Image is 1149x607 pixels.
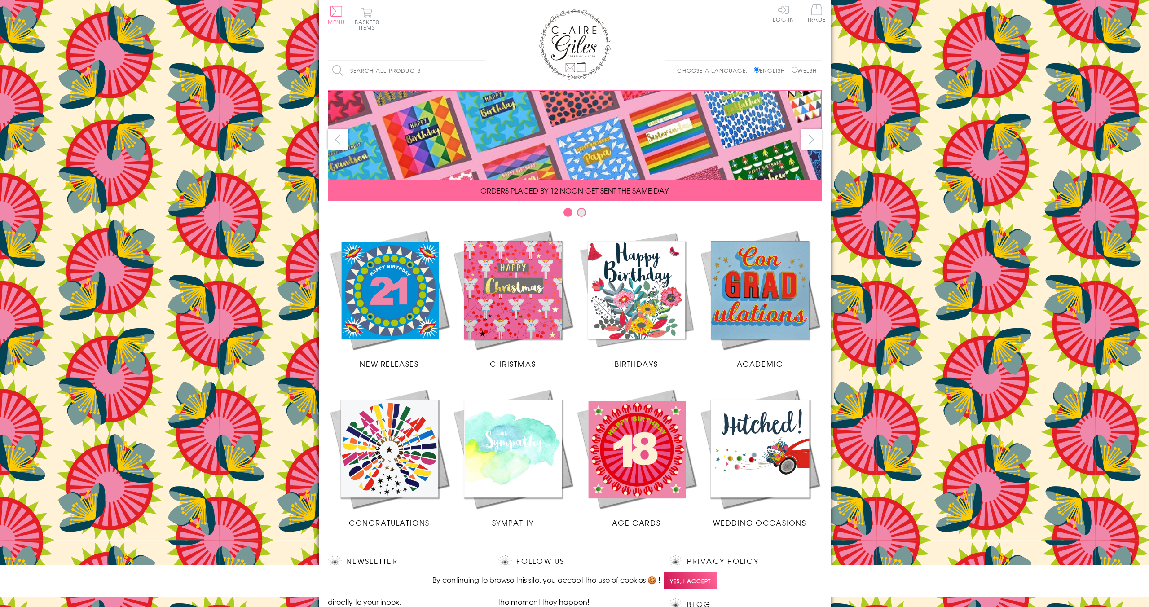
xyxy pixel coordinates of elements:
input: English [754,67,760,73]
div: Carousel Pagination [328,207,822,221]
a: Log In [773,4,794,22]
a: Wedding Occasions [698,387,822,528]
img: Claire Giles Greetings Cards [539,9,611,80]
span: Yes, I accept [664,572,717,589]
label: Welsh [792,66,817,75]
span: New Releases [360,358,418,369]
a: Sympathy [451,387,575,528]
button: next [801,129,822,150]
span: Christmas [490,358,536,369]
a: New Releases [328,228,451,369]
button: Carousel Page 2 [577,208,586,217]
span: Sympathy [492,517,534,528]
span: Trade [807,4,826,22]
span: Birthdays [615,358,658,369]
input: Search all products [328,61,485,81]
span: Congratulations [349,517,430,528]
a: Birthdays [575,228,698,369]
span: Menu [328,18,345,26]
label: English [754,66,789,75]
h2: Follow Us [498,555,651,569]
input: Search [476,61,485,81]
a: Academic [698,228,822,369]
span: Wedding Occasions [713,517,806,528]
p: Choose a language: [677,66,752,75]
span: ORDERS PLACED BY 12 NOON GET SENT THE SAME DAY [480,185,669,196]
span: Academic [737,358,783,369]
a: Trade [807,4,826,24]
span: 0 items [359,18,379,31]
button: prev [328,129,348,150]
span: Age Cards [612,517,660,528]
h2: Newsletter [328,555,480,569]
button: Menu [328,6,345,25]
button: Carousel Page 1 (Current Slide) [563,208,572,217]
a: Congratulations [328,387,451,528]
input: Welsh [792,67,797,73]
a: Privacy Policy [687,555,758,567]
button: Basket0 items [355,7,379,30]
a: Christmas [451,228,575,369]
a: Age Cards [575,387,698,528]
